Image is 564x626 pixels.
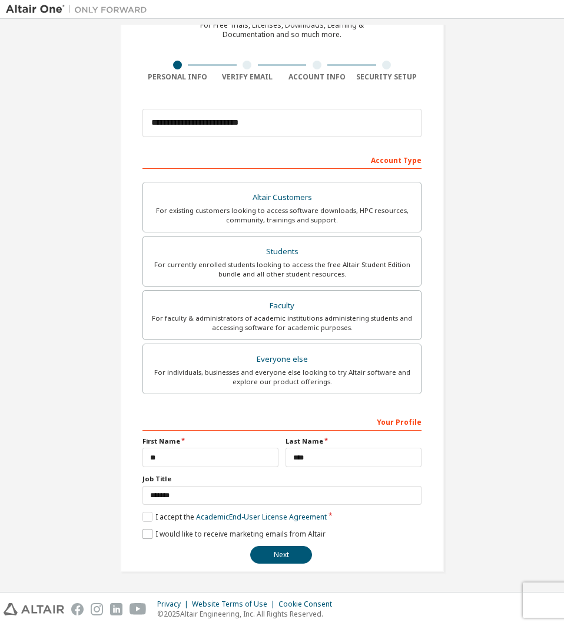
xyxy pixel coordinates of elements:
[91,603,103,615] img: instagram.svg
[157,600,192,609] div: Privacy
[192,600,278,609] div: Website Terms of Use
[282,72,352,82] div: Account Info
[142,474,422,484] label: Job Title
[150,298,414,314] div: Faculty
[196,512,327,522] a: Academic End-User License Agreement
[4,603,64,615] img: altair_logo.svg
[286,437,422,446] label: Last Name
[157,609,339,619] p: © 2025 Altair Engineering, Inc. All Rights Reserved.
[142,150,422,169] div: Account Type
[150,244,414,260] div: Students
[142,437,278,446] label: First Name
[110,603,122,615] img: linkedin.svg
[6,4,153,15] img: Altair One
[352,72,422,82] div: Security Setup
[150,260,414,279] div: For currently enrolled students looking to access the free Altair Student Edition bundle and all ...
[278,600,339,609] div: Cookie Consent
[71,603,84,615] img: facebook.svg
[150,368,414,387] div: For individuals, businesses and everyone else looking to try Altair software and explore our prod...
[142,72,213,82] div: Personal Info
[142,412,422,431] div: Your Profile
[213,72,283,82] div: Verify Email
[200,21,364,39] div: For Free Trials, Licenses, Downloads, Learning & Documentation and so much more.
[142,512,327,522] label: I accept the
[250,546,312,564] button: Next
[130,603,147,615] img: youtube.svg
[142,529,326,539] label: I would like to receive marketing emails from Altair
[150,314,414,332] div: For faculty & administrators of academic institutions administering students and accessing softwa...
[150,189,414,206] div: Altair Customers
[150,206,414,225] div: For existing customers looking to access software downloads, HPC resources, community, trainings ...
[150,351,414,368] div: Everyone else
